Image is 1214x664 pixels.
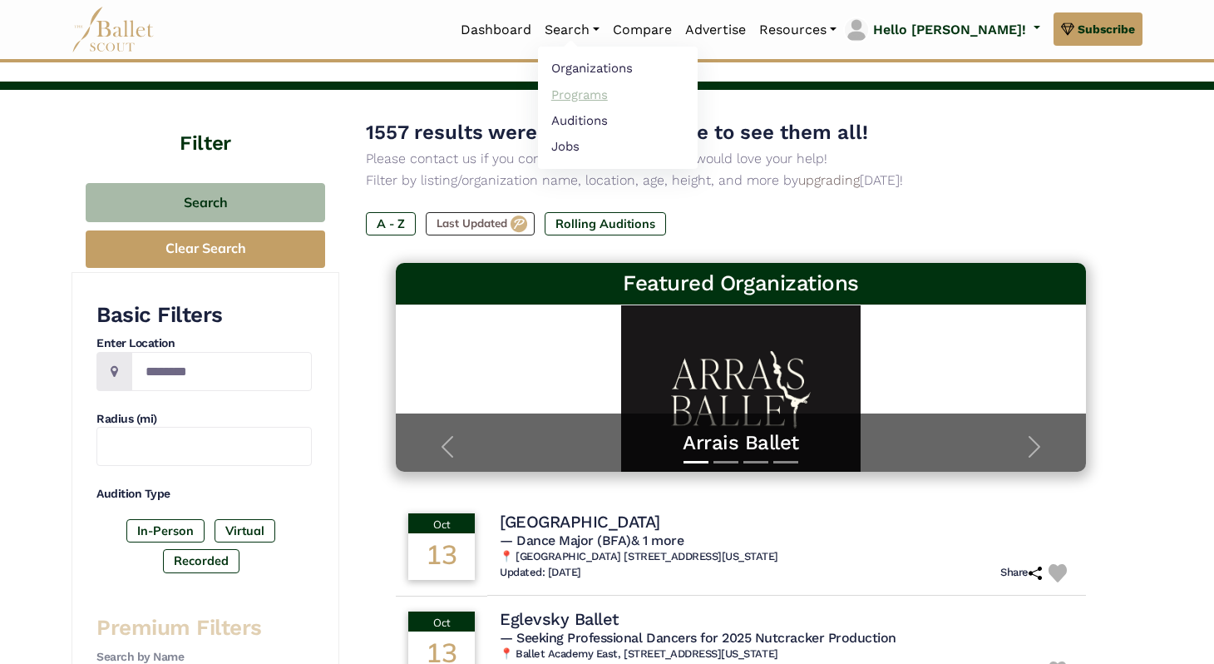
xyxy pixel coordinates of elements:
a: Search [538,12,606,47]
label: In-Person [126,519,205,543]
h4: Eglevsky Ballet [500,608,619,630]
label: Last Updated [426,212,535,235]
ul: Resources [538,47,698,169]
span: Subscribe [1078,20,1135,38]
a: & 1 more [631,533,683,548]
input: Location [131,352,312,391]
button: Slide 2 [713,453,738,472]
button: Slide 1 [683,453,708,472]
p: Filter by listing/organization name, location, age, height, and more by [DATE]! [366,170,1116,191]
a: Subscribe [1054,12,1142,46]
a: Compare [606,12,679,47]
h4: Radius (mi) [96,411,312,428]
button: Slide 4 [773,453,798,472]
span: — Seeking Professional Dancers for 2025 Nutcracker Production [500,630,896,646]
button: Search [86,183,325,222]
a: Arrais Ballet [412,430,1069,456]
h3: Premium Filters [96,614,312,642]
a: profile picture Hello [PERSON_NAME]! [843,17,1040,43]
h4: Audition Type [96,486,312,503]
button: Slide 3 [743,453,768,472]
h4: Enter Location [96,335,312,352]
a: Advertise [679,12,753,47]
h6: 📍 [GEOGRAPHIC_DATA] [STREET_ADDRESS][US_STATE] [500,550,1073,564]
h6: 📍 Ballet Academy East, [STREET_ADDRESS][US_STATE] [500,647,1073,662]
h4: Filter [72,90,339,158]
label: A - Z [366,212,416,235]
a: upgrading [798,172,860,188]
div: Oct [408,612,475,632]
img: gem.svg [1061,20,1074,38]
div: 13 [408,533,475,580]
h3: Basic Filters [96,301,312,330]
h3: Featured Organizations [409,270,1073,298]
p: Please contact us if you come across any errors, we would love your help! [366,148,1116,170]
label: Recorded [163,549,239,572]
a: Resources [753,12,843,47]
button: Clear Search [86,230,325,268]
h4: [GEOGRAPHIC_DATA] [500,511,660,533]
span: 1557 results were found, subscribe to see them all! [366,121,868,144]
span: — Dance Major (BFA) [500,533,683,548]
a: Programs [538,82,698,107]
div: Oct [408,513,475,533]
a: Auditions [538,107,698,133]
h6: Updated: [DATE] [500,566,581,580]
a: Jobs [538,133,698,159]
a: Organizations [538,56,698,82]
p: Hello [PERSON_NAME]! [873,19,1026,41]
h6: Share [1000,566,1042,580]
img: profile picture [845,18,868,42]
label: Virtual [215,519,275,543]
label: Rolling Auditions [545,212,666,235]
a: Dashboard [454,12,538,47]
